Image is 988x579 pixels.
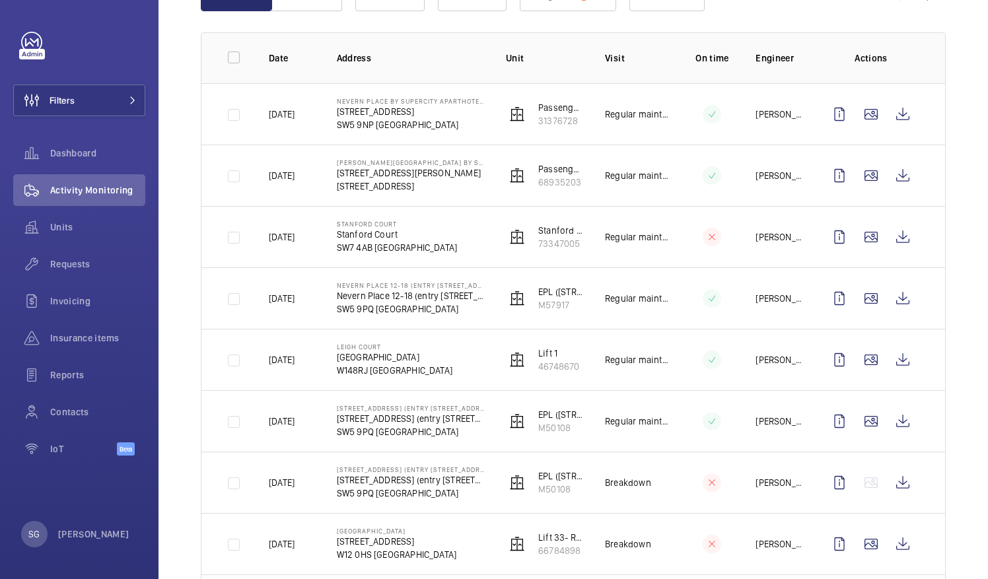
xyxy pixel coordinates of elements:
p: [DATE] [269,415,295,428]
p: M50108 [538,483,584,496]
p: [STREET_ADDRESS] (entry [STREET_ADDRESS]) [337,473,485,487]
p: [DATE] [269,537,295,551]
p: [STREET_ADDRESS] (entry [STREET_ADDRESS]) [337,412,485,425]
p: [PERSON_NAME] [756,476,802,489]
p: [PERSON_NAME] [756,415,802,428]
p: Passenger Lift [538,162,584,176]
p: 68935203 [538,176,584,189]
p: [DATE] [269,108,295,121]
p: 66784898 [538,544,584,557]
span: Beta [117,442,135,456]
p: Regular maintenance [605,292,668,305]
p: Lift 33- Renal Building (LH) Building 555 [538,531,584,544]
p: [DATE] [269,476,295,489]
p: Nevern Place by Supercity Aparthotels [337,97,485,105]
p: 31376728 [538,114,584,127]
img: elevator.svg [509,290,525,306]
p: [PERSON_NAME] [756,292,802,305]
span: Contacts [50,405,145,419]
p: EPL ([STREET_ADDRESS]) [538,469,584,483]
p: Address [337,51,485,65]
img: elevator.svg [509,352,525,368]
p: SG [28,528,40,541]
p: Engineer [756,51,802,65]
p: [GEOGRAPHIC_DATA] [337,351,452,364]
p: [STREET_ADDRESS][PERSON_NAME] [337,166,485,180]
p: Nevern Place 12-18 (entry [STREET_ADDRESS]) [337,289,485,302]
img: elevator.svg [509,229,525,245]
p: [PERSON_NAME] [756,108,802,121]
p: Stanford Court [337,228,458,241]
p: Leigh Court [337,343,452,351]
span: Filters [50,94,75,107]
p: Unit [506,51,584,65]
p: Regular maintenance [605,169,668,182]
p: EPL ([STREET_ADDRESS]) [538,285,584,298]
span: Reports [50,368,145,382]
span: Units [50,221,145,234]
p: Stanford Court SW74AB [538,224,584,237]
p: SW7 4AB [GEOGRAPHIC_DATA] [337,241,458,254]
p: [PERSON_NAME] [756,169,802,182]
p: SW5 9PQ [GEOGRAPHIC_DATA] [337,487,485,500]
p: [DATE] [269,230,295,244]
img: elevator.svg [509,413,525,429]
p: [STREET_ADDRESS] [337,180,485,193]
p: Visit [605,51,668,65]
p: [PERSON_NAME] [756,230,802,244]
p: [PERSON_NAME] [756,353,802,366]
p: [STREET_ADDRESS] [337,535,457,548]
p: Nevern Place 12-18 (entry [STREET_ADDRESS]) [337,281,485,289]
p: Date [269,51,316,65]
p: Regular maintenance [605,415,668,428]
p: Regular maintenance [605,108,668,121]
p: SW5 9PQ [GEOGRAPHIC_DATA] [337,302,485,316]
p: Stanford Court [337,220,458,228]
p: [DATE] [269,292,295,305]
p: [DATE] [269,169,295,182]
p: Passenger Lift [538,101,584,114]
p: Breakdown [605,537,651,551]
span: Requests [50,257,145,271]
p: [PERSON_NAME] [756,537,802,551]
p: EPL ([STREET_ADDRESS]) [538,408,584,421]
p: Actions [824,51,919,65]
p: [PERSON_NAME] [58,528,129,541]
p: Regular maintenance [605,230,668,244]
p: [DATE] [269,353,295,366]
p: Lift 1 [538,347,579,360]
button: Filters [13,85,145,116]
p: [GEOGRAPHIC_DATA] [337,527,457,535]
p: [STREET_ADDRESS] (entry [STREET_ADDRESS]) [337,404,485,412]
p: [STREET_ADDRESS] (entry [STREET_ADDRESS]) [337,465,485,473]
span: Activity Monitoring [50,184,145,197]
span: Dashboard [50,147,145,160]
p: On time [689,51,734,65]
p: M50108 [538,421,584,434]
p: W12 0HS [GEOGRAPHIC_DATA] [337,548,457,561]
img: elevator.svg [509,106,525,122]
img: elevator.svg [509,475,525,491]
span: Insurance items [50,331,145,345]
p: 73347005 [538,237,584,250]
p: Regular maintenance [605,353,668,366]
p: W148RJ [GEOGRAPHIC_DATA] [337,364,452,377]
span: IoT [50,442,117,456]
p: M57917 [538,298,584,312]
img: elevator.svg [509,168,525,184]
p: [STREET_ADDRESS] [337,105,485,118]
p: Breakdown [605,476,651,489]
p: 46748670 [538,360,579,373]
p: SW5 9NP [GEOGRAPHIC_DATA] [337,118,485,131]
p: SW5 9PQ [GEOGRAPHIC_DATA] [337,425,485,438]
p: [PERSON_NAME][GEOGRAPHIC_DATA] by Supercity Aparthotels [337,158,485,166]
img: elevator.svg [509,536,525,552]
span: Invoicing [50,294,145,308]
